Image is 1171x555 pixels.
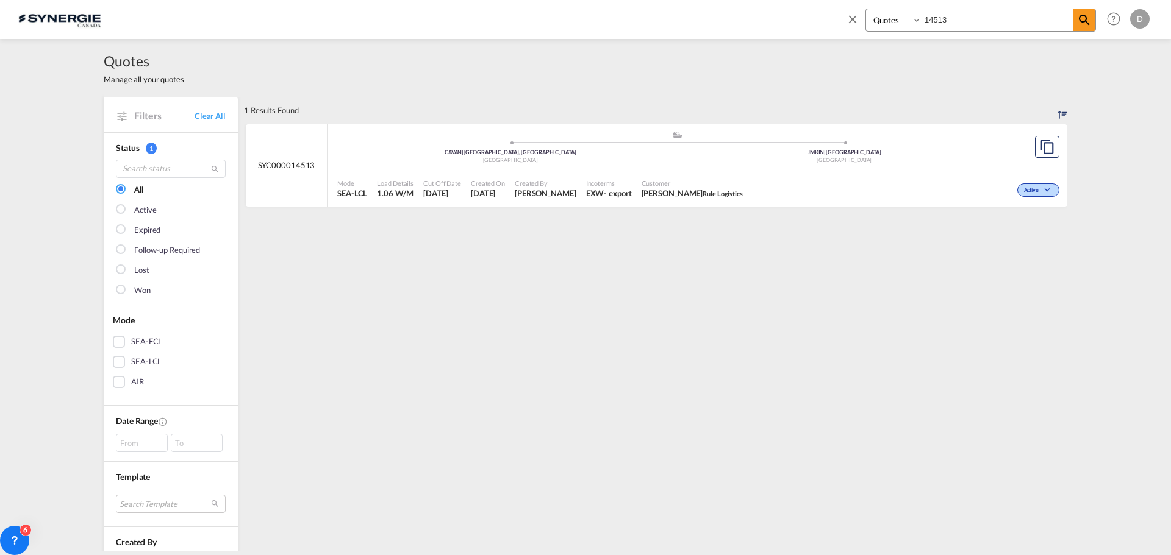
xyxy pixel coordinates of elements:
[195,110,226,121] a: Clear All
[258,160,315,171] span: SYC000014513
[131,356,162,368] div: SEA-LCL
[131,376,144,388] div: AIR
[1077,13,1092,27] md-icon: icon-magnify
[471,179,505,188] span: Created On
[642,188,743,199] span: Andres Amaya Rule Logistics
[116,415,158,426] span: Date Range
[1040,140,1055,154] md-icon: assets/icons/custom/copyQuote.svg
[462,149,464,155] span: |
[824,149,826,155] span: |
[104,51,184,71] span: Quotes
[18,5,101,33] img: 1f56c880d42311ef80fc7dca854c8e59.png
[113,336,229,348] md-checkbox: SEA-FCL
[146,143,157,154] span: 1
[471,188,505,199] span: 3 Sep 2025
[116,434,226,452] span: From To
[337,188,367,199] span: SEA-LCL
[134,224,160,236] div: Expired
[1024,186,1042,195] span: Active
[1058,97,1067,124] div: Sort by: Created On
[210,164,220,174] md-icon: icon-magnify
[1017,183,1059,197] div: Change Status Here
[134,184,143,196] div: All
[1073,9,1095,31] span: icon-magnify
[483,157,538,163] span: [GEOGRAPHIC_DATA]
[1103,9,1130,30] div: Help
[846,9,865,38] span: icon-close
[515,188,576,199] span: Daniel Dico
[423,188,461,199] span: 3 Sep 2025
[1103,9,1124,29] span: Help
[116,472,150,482] span: Template
[808,149,881,155] span: JMKIN [GEOGRAPHIC_DATA]
[642,179,743,188] span: Customer
[116,434,168,452] div: From
[703,189,743,197] span: Rule Logistics
[113,315,135,325] span: Mode
[515,179,576,188] span: Created By
[171,434,223,452] div: To
[134,264,149,277] div: Lost
[445,149,576,155] span: CAVAN [GEOGRAPHIC_DATA], [GEOGRAPHIC_DATA]
[113,376,229,388] md-checkbox: AIR
[922,9,1073,30] input: Enter Quotation Number
[817,157,872,163] span: [GEOGRAPHIC_DATA]
[586,188,632,199] div: EXW export
[846,12,859,26] md-icon: icon-close
[134,109,195,122] span: Filters
[1130,9,1150,29] div: D
[116,142,226,154] div: Status 1
[134,244,200,256] div: Follow-up Required
[377,188,413,198] span: 1.06 W/M
[131,336,162,348] div: SEA-FCL
[134,285,151,297] div: Won
[586,179,632,188] span: Incoterms
[134,204,156,216] div: Active
[116,537,157,547] span: Created By
[113,356,229,368] md-checkbox: SEA-LCL
[1035,136,1059,158] button: Copy Quote
[337,179,367,188] span: Mode
[116,160,226,178] input: Search status
[604,188,631,199] div: - export
[377,179,414,188] span: Load Details
[104,74,184,85] span: Manage all your quotes
[423,179,461,188] span: Cut Off Date
[244,97,299,124] div: 1 Results Found
[1042,187,1056,194] md-icon: icon-chevron-down
[116,143,139,153] span: Status
[670,132,685,138] md-icon: assets/icons/custom/ship-fill.svg
[158,417,168,426] md-icon: Created On
[586,188,604,199] div: EXW
[246,124,1067,207] div: SYC000014513 assets/icons/custom/ship-fill.svgassets/icons/custom/roll-o-plane.svgOriginVancouver...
